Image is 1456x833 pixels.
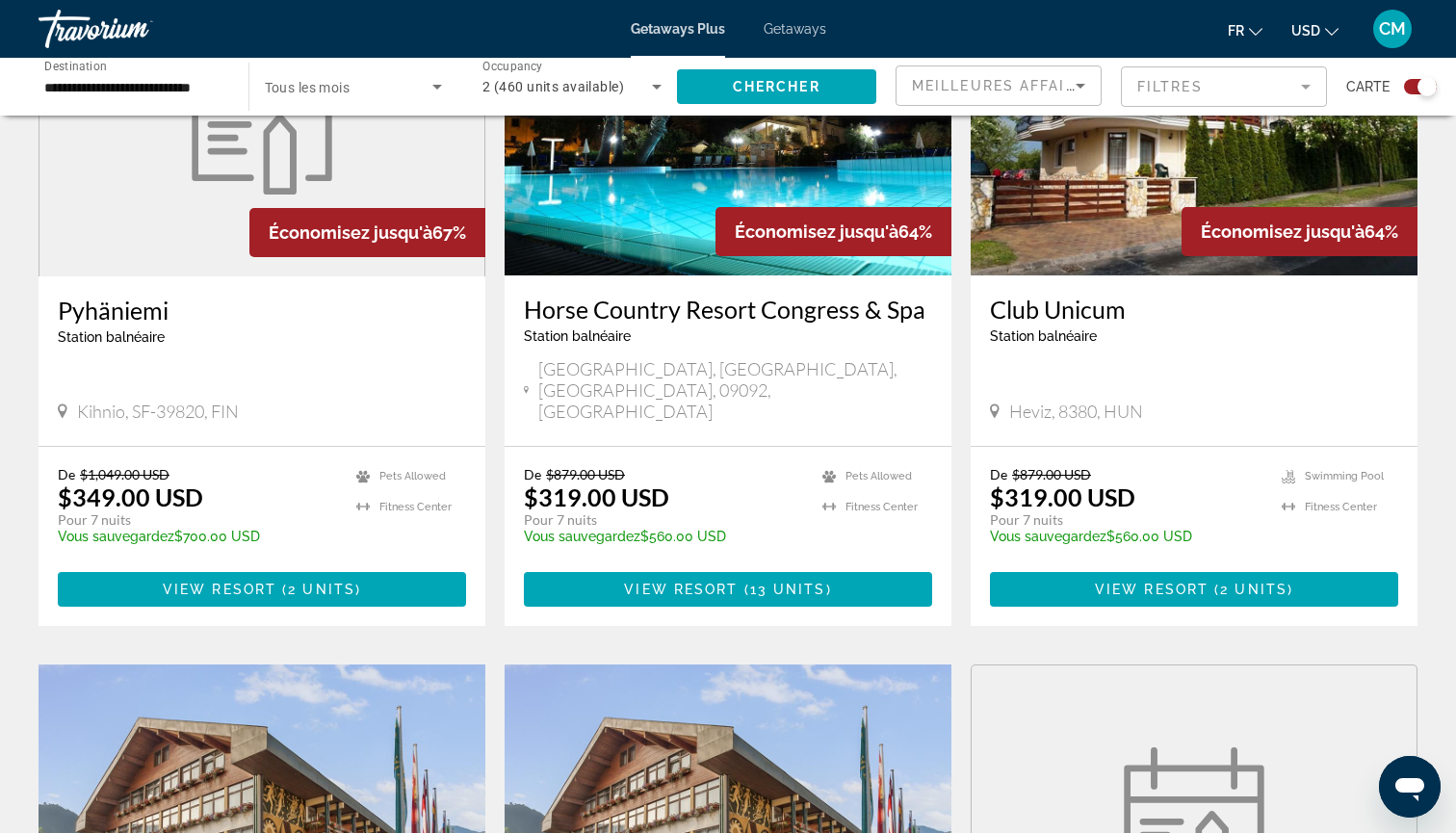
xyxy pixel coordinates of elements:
[990,529,1262,544] p: $560.00 USD
[1291,16,1339,44] button: Change currency
[624,582,738,597] span: View Resort
[990,295,1398,324] a: Club Unicum
[379,470,446,482] span: Pets Allowed
[1121,65,1327,108] button: Filter
[677,69,877,104] button: Chercher
[1379,756,1441,818] iframe: Bouton de lancement de la fenêtre de messagerie
[379,501,452,513] span: Fitness Center
[58,296,466,325] a: Pyhäniemi
[1367,9,1417,49] button: User Menu
[750,582,826,597] span: 13 units
[912,74,1085,97] mat-select: Sort by
[1291,23,1320,39] span: USD
[77,401,239,422] span: Kihnio, SF-39820, FIN
[249,208,485,257] div: 67%
[1209,582,1293,597] span: ( )
[990,511,1262,529] p: Pour 7 nuits
[58,329,165,345] span: Station balnéaire
[39,4,231,54] a: Travorium
[265,80,351,95] span: Tous les mois
[546,466,625,482] span: $879.00 USD
[845,470,912,482] span: Pets Allowed
[1305,470,1384,482] span: Swimming Pool
[538,358,932,422] span: [GEOGRAPHIC_DATA], [GEOGRAPHIC_DATA], [GEOGRAPHIC_DATA], 09092, [GEOGRAPHIC_DATA]
[524,572,932,607] button: View Resort(13 units)
[715,207,951,256] div: 64%
[58,572,466,607] button: View Resort(2 units)
[1012,466,1091,482] span: $879.00 USD
[735,221,898,242] span: Économisez jusqu'à
[1228,16,1262,44] button: Change language
[733,79,820,94] span: Chercher
[288,582,355,597] span: 2 units
[524,529,640,544] span: Vous sauvegardez
[1009,401,1143,422] span: Heviz, 8380, HUN
[1379,19,1406,39] span: CM
[845,501,918,513] span: Fitness Center
[58,529,174,544] span: Vous sauvegardez
[44,59,107,72] span: Destination
[58,466,75,482] span: De
[524,482,669,511] p: $319.00 USD
[524,466,541,482] span: De
[1201,221,1365,242] span: Économisez jusqu'à
[58,529,337,544] p: $700.00 USD
[990,466,1007,482] span: De
[990,482,1135,511] p: $319.00 USD
[58,482,203,511] p: $349.00 USD
[1182,207,1417,256] div: 64%
[276,582,361,597] span: ( )
[1305,501,1377,513] span: Fitness Center
[990,529,1106,544] span: Vous sauvegardez
[482,79,624,94] span: 2 (460 units available)
[524,295,932,324] a: Horse Country Resort Congress & Spa
[524,529,803,544] p: $560.00 USD
[1220,582,1287,597] span: 2 units
[524,511,803,529] p: Pour 7 nuits
[524,328,631,344] span: Station balnéaire
[764,21,826,37] a: Getaways
[990,328,1097,344] span: Station balnéaire
[58,511,337,529] p: Pour 7 nuits
[1095,582,1209,597] span: View Resort
[912,78,1097,93] span: Meilleures affaires
[482,60,543,73] span: Occupancy
[738,582,831,597] span: ( )
[990,572,1398,607] button: View Resort(2 units)
[1346,73,1390,100] span: Carte
[269,222,432,243] span: Économisez jusqu'à
[631,21,725,37] a: Getaways Plus
[180,50,344,195] img: week.svg
[163,582,276,597] span: View Resort
[80,466,169,482] span: $1,049.00 USD
[1228,23,1244,39] span: fr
